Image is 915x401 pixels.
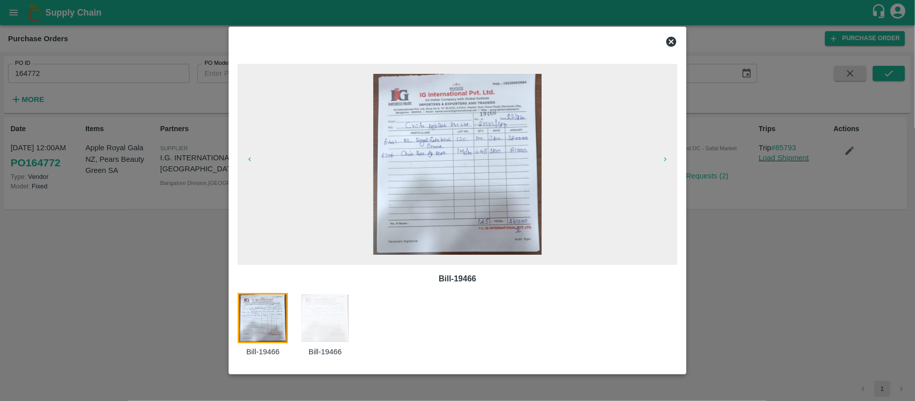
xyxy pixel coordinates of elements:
[300,346,350,357] p: Bill-19466
[238,346,288,357] p: Bill-19466
[300,293,350,343] img: https://app.vegrow.in/rails/active_storage/blobs/redirect/eyJfcmFpbHMiOnsiZGF0YSI6MjkyNDAzNiwicHV...
[373,74,542,255] img: https://app.vegrow.in/rails/active_storage/blobs/redirect/eyJfcmFpbHMiOnsiZGF0YSI6Mjg2MzgyMSwicHV...
[238,293,288,343] img: https://app.vegrow.in/rails/active_storage/blobs/redirect/eyJfcmFpbHMiOnsiZGF0YSI6Mjg2MzgyMSwicHV...
[246,273,669,285] p: Bill-19466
